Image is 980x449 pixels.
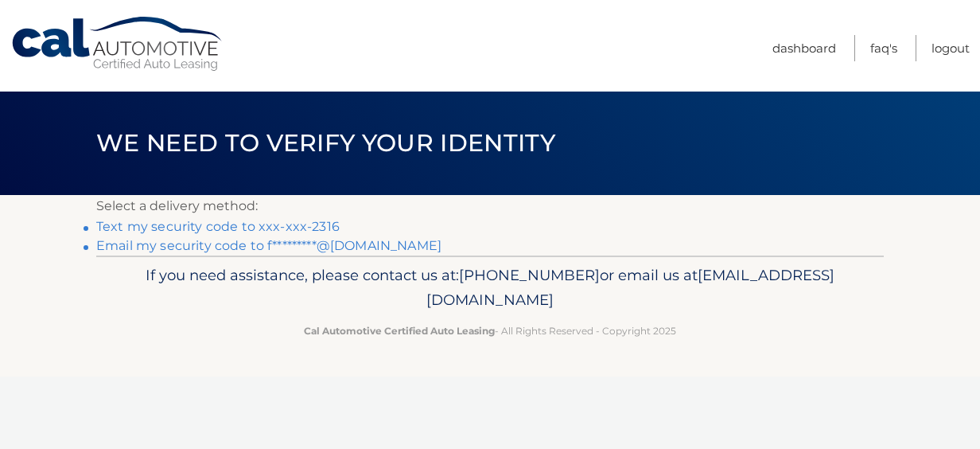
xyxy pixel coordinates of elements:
[96,195,884,217] p: Select a delivery method:
[10,16,225,72] a: Cal Automotive
[107,263,873,314] p: If you need assistance, please contact us at: or email us at
[870,35,897,61] a: FAQ's
[772,35,836,61] a: Dashboard
[459,266,600,284] span: [PHONE_NUMBER]
[96,238,441,253] a: Email my security code to f*********@[DOMAIN_NAME]
[304,325,495,337] strong: Cal Automotive Certified Auto Leasing
[96,128,555,158] span: We need to verify your identity
[931,35,970,61] a: Logout
[107,322,873,339] p: - All Rights Reserved - Copyright 2025
[96,219,340,234] a: Text my security code to xxx-xxx-2316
